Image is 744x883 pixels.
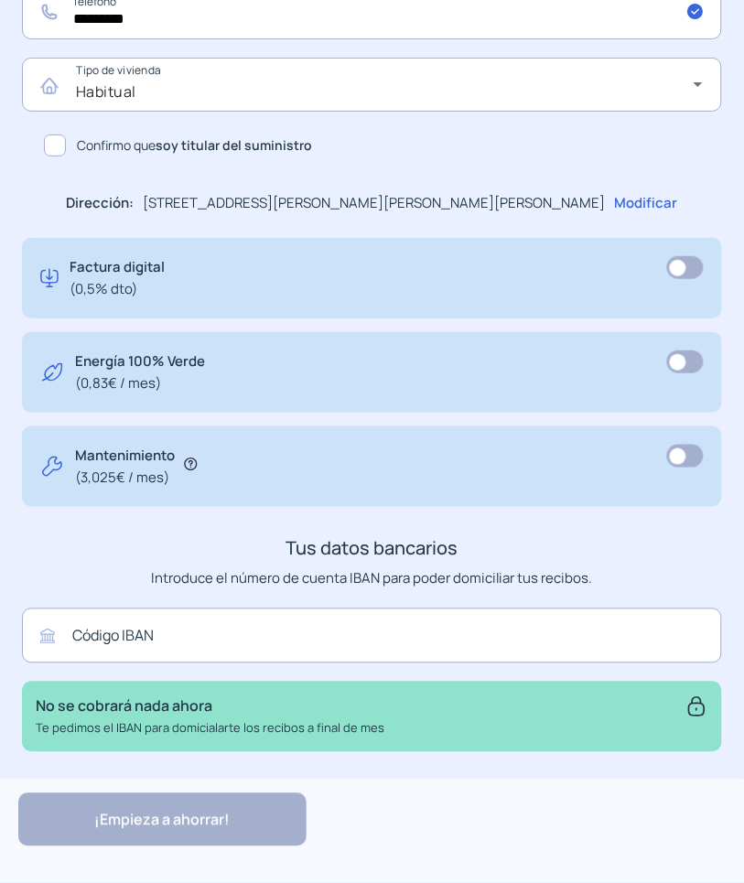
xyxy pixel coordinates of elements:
[685,695,708,718] img: secure.svg
[40,350,64,394] img: energy-green.svg
[75,350,205,394] p: Energía 100% Verde
[22,568,722,590] p: Introduce el número de cuenta IBAN para poder domiciliar tus recibos.
[144,192,606,214] p: [STREET_ADDRESS][PERSON_NAME][PERSON_NAME][PERSON_NAME]
[75,372,205,394] span: (0,83€ / mes)
[70,256,165,300] p: Factura digital
[40,445,64,489] img: tool.svg
[76,81,136,102] span: Habitual
[40,256,59,300] img: digital-invoice.svg
[36,695,384,719] p: No se cobrará nada ahora
[77,135,312,156] span: Confirmo que
[75,467,175,489] span: (3,025€ / mes)
[615,192,678,214] p: Modificar
[22,534,722,564] h3: Tus datos bancarios
[70,278,165,300] span: (0,5% dto)
[36,719,384,738] p: Te pedimos el IBAN para domicialarte los recibos a final de mes
[75,445,175,489] p: Mantenimiento
[156,136,312,154] b: soy titular del suministro
[76,63,162,79] mat-label: Tipo de vivienda
[67,192,135,214] p: Dirección:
